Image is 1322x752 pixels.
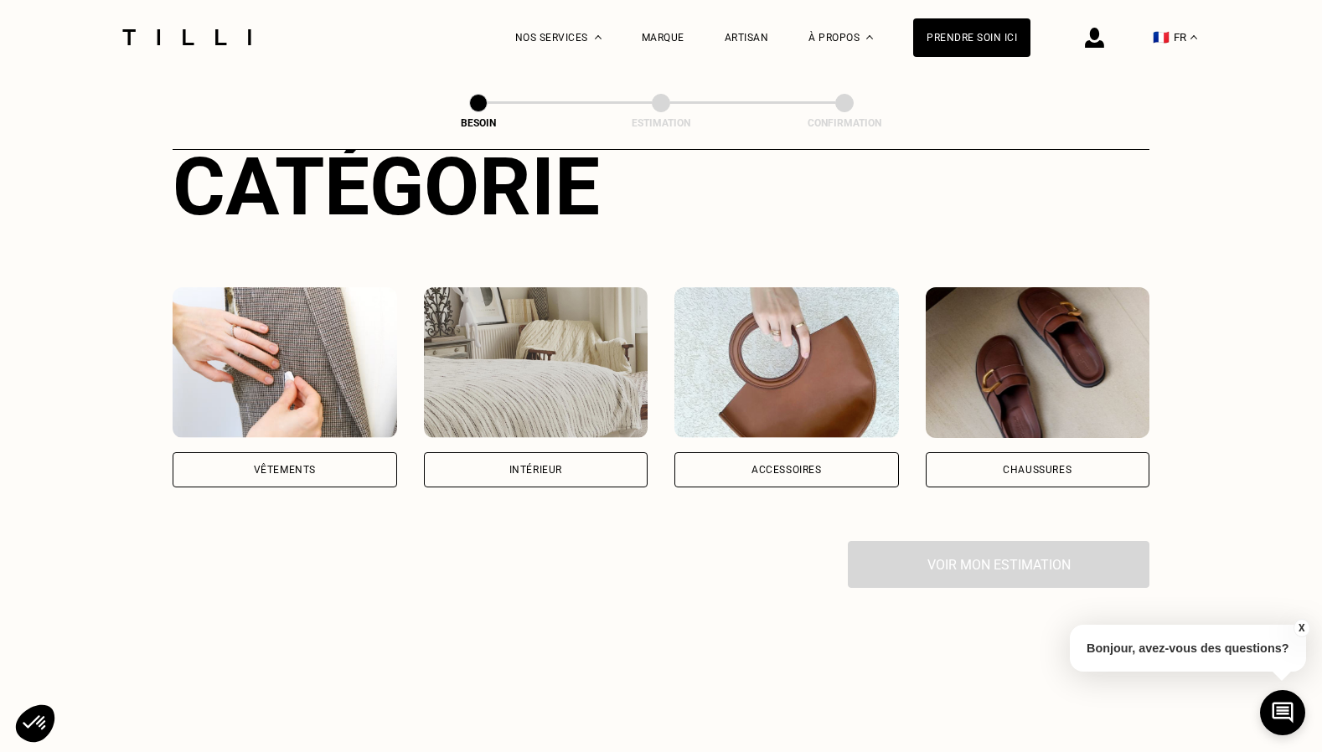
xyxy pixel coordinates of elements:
a: Artisan [725,32,769,44]
img: icône connexion [1085,28,1104,48]
div: Besoin [395,117,562,129]
button: X [1293,619,1309,637]
img: Vêtements [173,287,397,438]
div: Vêtements [254,465,316,475]
img: menu déroulant [1190,35,1197,39]
div: Catégorie [173,140,1149,234]
a: Prendre soin ici [913,18,1030,57]
p: Bonjour, avez-vous des questions? [1070,625,1306,672]
div: Accessoires [751,465,822,475]
img: Accessoires [674,287,899,438]
img: Intérieur [424,287,648,438]
span: 🇫🇷 [1153,29,1170,45]
div: Estimation [577,117,745,129]
div: Chaussures [1003,465,1072,475]
img: Menu déroulant [595,35,602,39]
img: Logo du service de couturière Tilli [116,29,257,45]
a: Marque [642,32,684,44]
img: Chaussures [926,287,1150,438]
img: Menu déroulant à propos [866,35,873,39]
div: Intérieur [509,465,562,475]
div: Confirmation [761,117,928,129]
